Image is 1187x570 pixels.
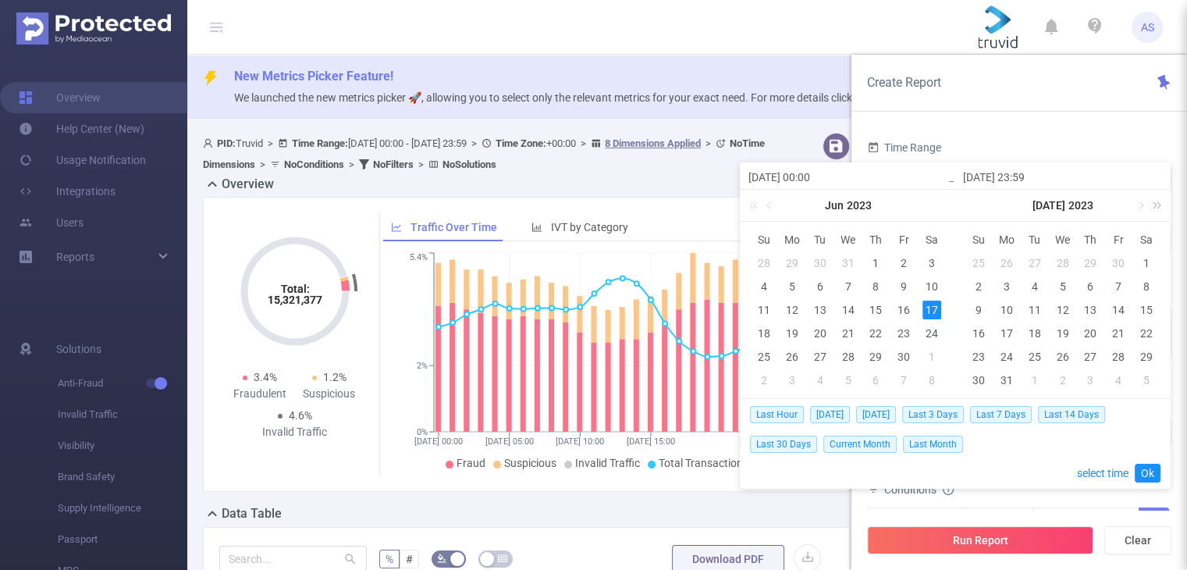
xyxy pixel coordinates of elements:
[1025,347,1044,366] div: 25
[783,371,801,390] div: 3
[414,159,428,170] span: >
[993,322,1021,345] td: July 17, 2023
[1132,251,1160,275] td: July 1, 2023
[867,526,1093,554] button: Run Report
[862,369,890,392] td: July 6, 2023
[1077,458,1128,488] a: select time
[969,277,988,296] div: 2
[834,369,862,392] td: July 5, 2023
[1076,298,1104,322] td: July 13, 2023
[806,233,834,247] span: Tu
[1025,324,1044,343] div: 18
[778,251,806,275] td: May 29, 2023
[969,371,988,390] div: 30
[811,371,830,390] div: 4
[1081,301,1100,319] div: 13
[755,277,773,296] div: 4
[902,406,964,423] span: Last 3 Days
[280,283,309,295] tspan: Total:
[1109,347,1128,366] div: 28
[783,277,801,296] div: 5
[918,345,946,369] td: July 1, 2023
[1049,251,1077,275] td: June 28, 2023
[1104,298,1132,322] td: July 14, 2023
[965,233,993,247] span: Su
[1021,228,1049,251] th: Tue
[254,371,277,383] span: 3.4%
[659,457,748,469] span: Total Transactions
[1104,275,1132,298] td: July 7, 2023
[918,233,946,247] span: Sa
[56,333,101,365] span: Solutions
[1081,254,1100,273] div: 29
[866,254,885,273] div: 1
[750,228,778,251] th: Sun
[838,301,857,319] div: 14
[866,277,885,296] div: 8
[1132,275,1160,298] td: July 8, 2023
[1141,12,1154,43] span: AS
[963,168,1162,187] input: End date
[862,228,890,251] th: Thu
[217,137,236,149] b: PID:
[811,301,830,319] div: 13
[292,137,348,149] b: Time Range:
[1076,322,1104,345] td: July 20, 2023
[406,553,413,565] span: #
[410,253,428,263] tspan: 5.4%
[627,436,675,447] tspan: [DATE] 15:00
[1132,228,1160,251] th: Sat
[1025,371,1044,390] div: 1
[1076,275,1104,298] td: July 6, 2023
[58,430,187,461] span: Visibility
[1139,508,1169,535] button: Add
[965,345,993,369] td: July 23, 2023
[997,347,1016,366] div: 24
[838,371,857,390] div: 5
[750,251,778,275] td: May 28, 2023
[1109,371,1128,390] div: 4
[922,301,941,319] div: 17
[1021,345,1049,369] td: July 25, 2023
[763,190,777,221] a: Previous month (PageUp)
[918,322,946,345] td: June 24, 2023
[1132,298,1160,322] td: July 15, 2023
[1021,298,1049,322] td: July 11, 2023
[1081,277,1100,296] div: 6
[576,137,591,149] span: >
[344,159,359,170] span: >
[811,277,830,296] div: 6
[965,369,993,392] td: July 30, 2023
[1081,347,1100,366] div: 27
[750,298,778,322] td: June 11, 2023
[1076,233,1104,247] span: Th
[701,137,716,149] span: >
[575,457,640,469] span: Invalid Traffic
[997,254,1016,273] div: 26
[467,137,482,149] span: >
[890,298,918,322] td: June 16, 2023
[19,207,84,238] a: Users
[373,159,414,170] b: No Filters
[1132,369,1160,392] td: August 5, 2023
[16,12,171,45] img: Protected Media
[997,324,1016,343] div: 17
[437,554,446,563] i: icon: bg-colors
[838,347,857,366] div: 28
[1021,251,1049,275] td: June 27, 2023
[834,275,862,298] td: June 7, 2023
[862,233,890,247] span: Th
[1104,369,1132,392] td: August 4, 2023
[862,322,890,345] td: June 22, 2023
[1104,526,1171,554] button: Clear
[890,369,918,392] td: July 7, 2023
[504,457,556,469] span: Suspicious
[255,159,270,170] span: >
[19,113,144,144] a: Help Center (New)
[556,436,604,447] tspan: [DATE] 10:00
[884,483,954,496] span: Conditions
[965,251,993,275] td: June 25, 2023
[918,228,946,251] th: Sat
[1137,371,1156,390] div: 5
[222,175,274,194] h2: Overview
